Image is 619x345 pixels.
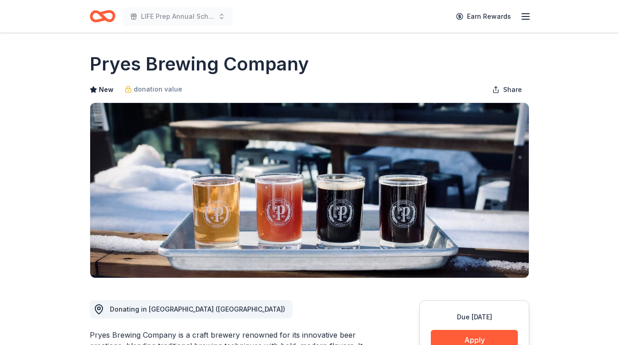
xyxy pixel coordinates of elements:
[451,8,516,25] a: Earn Rewards
[125,84,182,95] a: donation value
[90,51,309,77] h1: Pryes Brewing Company
[431,312,518,323] div: Due [DATE]
[503,84,522,95] span: Share
[134,84,182,95] span: donation value
[99,84,114,95] span: New
[110,305,285,313] span: Donating in [GEOGRAPHIC_DATA] ([GEOGRAPHIC_DATA])
[90,5,115,27] a: Home
[141,11,214,22] span: LIFE Prep Annual School [DATE]
[123,7,233,26] button: LIFE Prep Annual School [DATE]
[90,103,529,278] img: Image for Pryes Brewing Company
[485,81,529,99] button: Share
